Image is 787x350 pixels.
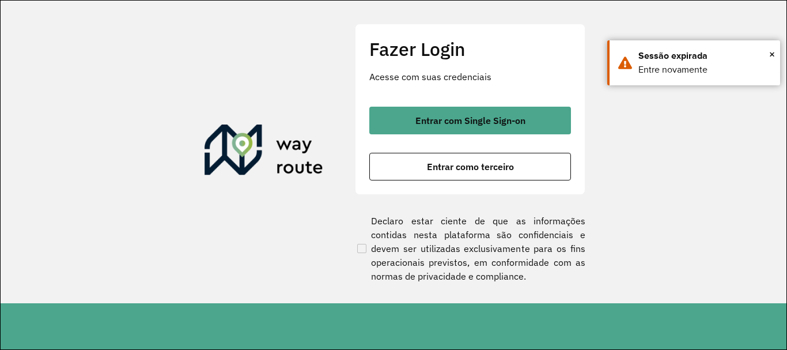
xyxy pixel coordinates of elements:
p: Acesse com suas credenciais [369,70,571,84]
span: Entrar com Single Sign-on [415,116,525,125]
img: Roteirizador AmbevTech [205,125,323,180]
label: Declaro estar ciente de que as informações contidas nesta plataforma são confidenciais e devem se... [355,214,585,283]
button: button [369,153,571,180]
span: × [769,46,775,63]
div: Entre novamente [638,63,771,77]
button: button [369,107,571,134]
button: Close [769,46,775,63]
h2: Fazer Login [369,38,571,60]
span: Entrar como terceiro [427,162,514,171]
div: Sessão expirada [638,49,771,63]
